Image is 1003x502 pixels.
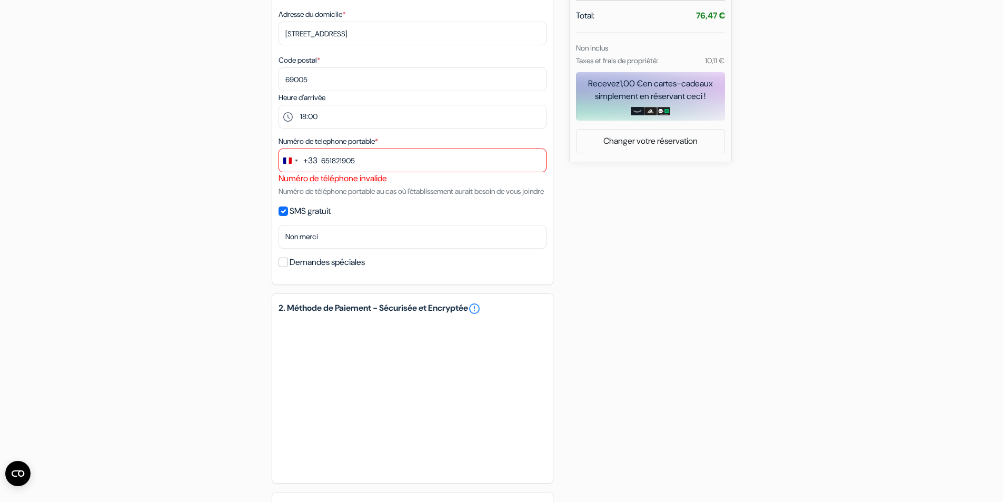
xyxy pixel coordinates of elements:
[576,56,658,65] small: Taxes et frais de propriété:
[576,43,608,53] small: Non inclus
[279,302,547,315] h5: 2. Méthode de Paiement - Sécurisée et Encryptée
[279,136,378,147] label: Numéro de telephone portable
[279,55,320,66] label: Code postal
[279,172,547,185] div: Numéro de téléphone invalide
[290,255,365,270] label: Demandes spéciales
[279,186,544,196] small: Numéro de téléphone portable au cas où l'établissement aurait besoin de vous joindre
[279,92,325,103] label: Heure d'arrivée
[279,149,317,172] button: Change country, selected France (+33)
[5,461,31,486] button: Ouvrir le widget CMP
[577,131,724,151] a: Changer votre réservation
[705,56,724,65] small: 10,11 €
[576,9,594,22] span: Total:
[468,302,481,315] a: error_outline
[644,107,657,115] img: adidas-card.png
[276,317,549,477] iframe: Cadre de saisie sécurisé pour le paiement
[576,77,725,103] div: Recevez en cartes-cadeaux simplement en réservant ceci !
[696,10,725,21] strong: 76,47 €
[279,9,345,20] label: Adresse du domicile
[657,107,670,115] img: uber-uber-eats-card.png
[303,154,317,167] div: +33
[631,107,644,115] img: amazon-card-no-text.png
[620,78,643,89] span: 1,00 €
[290,204,331,219] label: SMS gratuit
